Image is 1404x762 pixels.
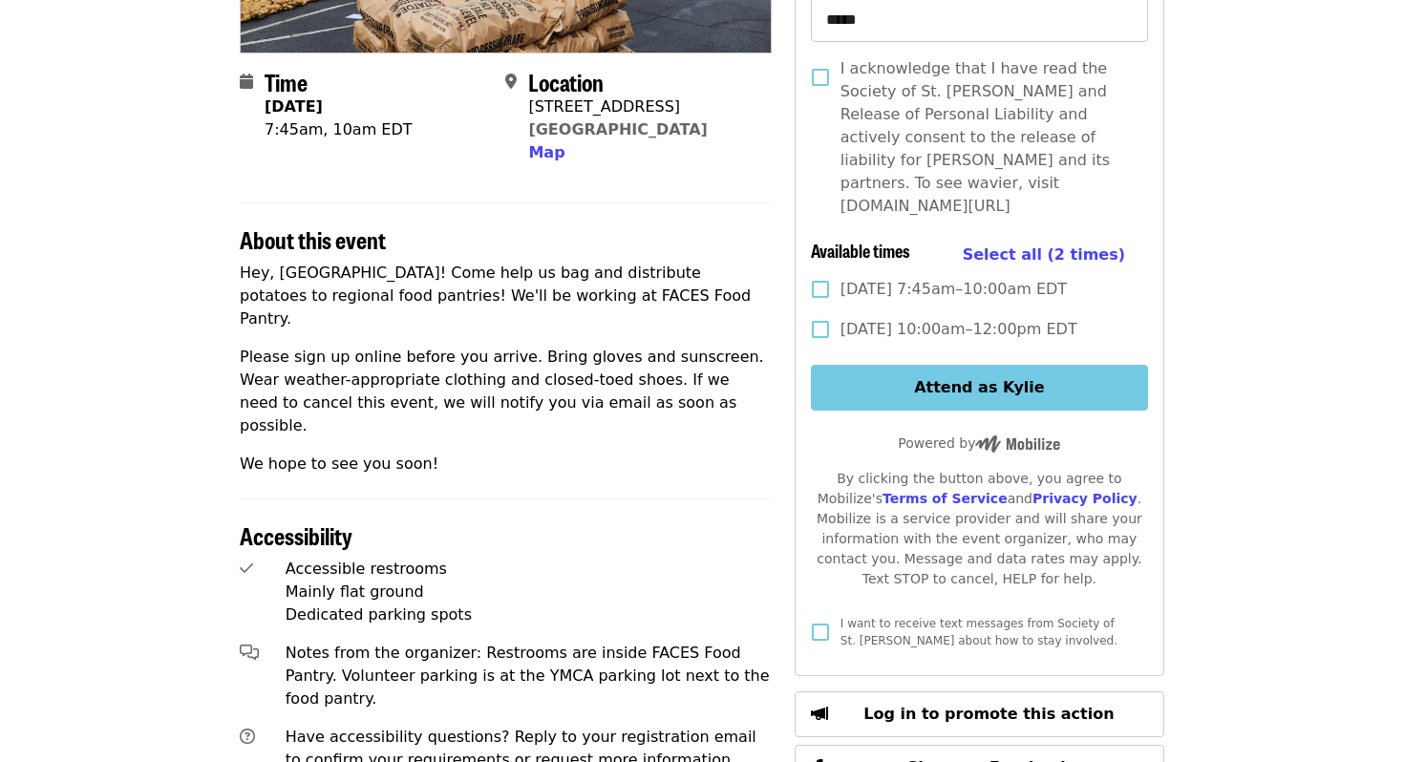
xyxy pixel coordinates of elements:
[265,118,413,141] div: 7:45am, 10am EDT
[265,65,308,98] span: Time
[863,705,1114,723] span: Log in to promote this action
[240,346,772,437] p: Please sign up online before you arrive. Bring gloves and sunscreen. Wear weather-appropriate clo...
[240,262,772,330] p: Hey, [GEOGRAPHIC_DATA]! Come help us bag and distribute potatoes to regional food pantries! We'll...
[240,728,255,746] i: question-circle icon
[240,453,772,476] p: We hope to see you soon!
[505,73,517,91] i: map-marker-alt icon
[240,222,386,256] span: About this event
[528,141,564,164] button: Map
[963,241,1125,269] button: Select all (2 times)
[811,365,1148,411] button: Attend as Kylie
[528,120,707,138] a: [GEOGRAPHIC_DATA]
[1032,491,1138,506] a: Privacy Policy
[811,469,1148,589] div: By clicking the button above, you agree to Mobilize's and . Mobilize is a service provider and wi...
[528,65,604,98] span: Location
[286,558,772,581] div: Accessible restrooms
[286,581,772,603] div: Mainly flat ground
[840,278,1067,301] span: [DATE] 7:45am–10:00am EDT
[286,644,770,708] span: Notes from the organizer: Restrooms are inside FACES Food Pantry. Volunteer parking is at the YMC...
[840,57,1133,218] span: I acknowledge that I have read the Society of St. [PERSON_NAME] and Release of Personal Liability...
[265,97,323,116] strong: [DATE]
[840,318,1077,341] span: [DATE] 10:00am–12:00pm EDT
[975,435,1060,453] img: Powered by Mobilize
[528,143,564,161] span: Map
[240,644,259,662] i: comments-alt icon
[963,245,1125,264] span: Select all (2 times)
[240,73,253,91] i: calendar icon
[240,519,352,552] span: Accessibility
[240,560,253,578] i: check icon
[840,617,1117,647] span: I want to receive text messages from Society of St. [PERSON_NAME] about how to stay involved.
[811,238,910,263] span: Available times
[883,491,1008,506] a: Terms of Service
[528,95,707,118] div: [STREET_ADDRESS]
[286,603,772,626] div: Dedicated parking spots
[898,435,1060,451] span: Powered by
[795,691,1164,737] button: Log in to promote this action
